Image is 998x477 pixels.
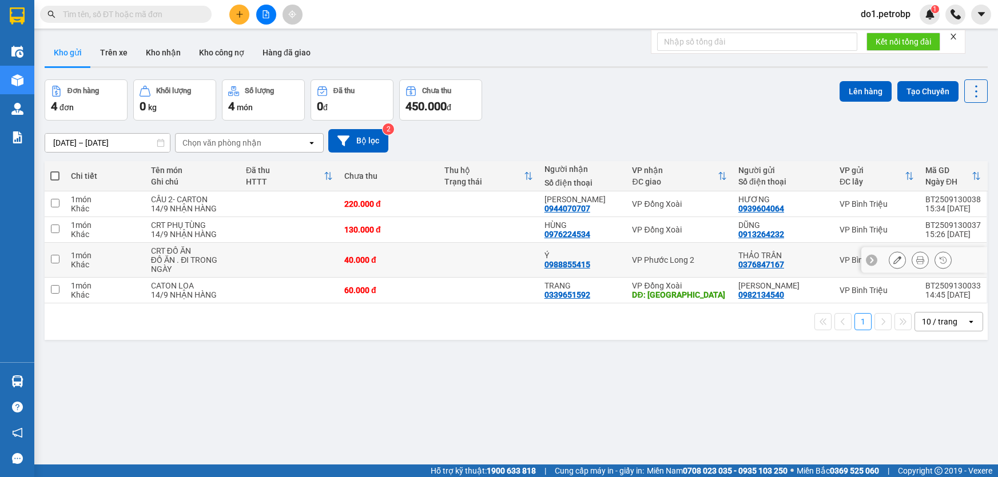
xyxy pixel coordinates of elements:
div: 14/9 NHẬN HÀNG [151,230,234,239]
svg: open [307,138,316,147]
span: 1 [933,5,937,13]
div: HÙNG [544,221,621,230]
div: Ngày ĐH [925,177,972,186]
span: đ [447,103,451,112]
button: Hàng đã giao [253,39,320,66]
span: Cung cấp máy in - giấy in: [555,464,644,477]
th: Toggle SortBy [626,161,733,191]
div: BT2509130033 [925,281,981,290]
span: message [12,453,23,464]
div: 60.000 đ [344,286,433,295]
button: Số lượng4món [222,79,305,121]
div: Chưa thu [422,87,451,95]
img: warehouse-icon [11,74,23,86]
div: THẢO TRẦN [738,251,828,260]
div: 0913264232 [738,230,784,239]
button: Trên xe [91,39,137,66]
div: Ghi chú [151,177,234,186]
div: Đã thu [333,87,355,95]
span: 4 [51,99,57,113]
input: Tìm tên, số ĐT hoặc mã đơn [63,8,198,21]
img: icon-new-feature [925,9,935,19]
div: 0988855415 [544,260,590,269]
div: Người gửi [738,166,828,175]
svg: open [967,317,976,326]
button: caret-down [971,5,991,25]
div: 0339651592 [544,290,590,299]
span: close [949,33,957,41]
sup: 2 [383,123,394,135]
span: 450.000 [405,99,447,113]
button: Tạo Chuyến [897,81,959,102]
div: VP Bình Triệu [840,255,914,264]
span: món [237,103,253,112]
span: aim [288,10,296,18]
button: Chưa thu450.000đ [399,79,482,121]
span: do1.petrobp [852,7,920,21]
div: DĐ: CHỢ ĐỒNG PHÚ [632,290,727,299]
div: CRT ĐỒ ĂN [151,246,234,255]
span: caret-down [976,9,987,19]
div: 40.000 đ [344,255,433,264]
div: Khác [71,290,140,299]
span: đơn [59,103,74,112]
div: Khác [71,204,140,213]
button: Đã thu0đ [311,79,393,121]
img: warehouse-icon [11,46,23,58]
strong: 0708 023 035 - 0935 103 250 [683,466,788,475]
span: | [888,464,889,477]
div: VP Bình Triệu [840,225,914,234]
span: question-circle [12,402,23,412]
div: HTTT [246,177,324,186]
div: Chọn văn phòng nhận [182,137,261,149]
div: TRANG [544,281,621,290]
th: Toggle SortBy [439,161,539,191]
div: DŨNG [738,221,828,230]
span: đ [323,103,328,112]
strong: 0369 525 060 [830,466,879,475]
div: VP Bình Triệu [840,199,914,209]
button: Kho công nợ [190,39,253,66]
div: 0982134540 [738,290,784,299]
div: Chi tiết [71,171,140,181]
span: kg [148,103,157,112]
div: Người nhận [544,165,621,174]
div: VP gửi [840,166,905,175]
span: Miền Nam [647,464,788,477]
button: Kho nhận [137,39,190,66]
div: CRT PHỤ TÙNG [151,221,234,230]
sup: 1 [931,5,939,13]
div: Trạng thái [444,177,524,186]
div: 1 món [71,281,140,290]
img: phone-icon [951,9,961,19]
button: Lên hàng [840,81,892,102]
div: 0939604064 [738,204,784,213]
div: Thu hộ [444,166,524,175]
div: ĐỒ ĂN . ĐI TRONG NGÀY [151,255,234,274]
span: file-add [262,10,270,18]
button: Đơn hàng4đơn [45,79,128,121]
div: 1 món [71,251,140,260]
img: warehouse-icon [11,103,23,115]
div: ĐC giao [632,177,718,186]
button: Kết nối tổng đài [866,33,940,51]
div: Chưa thu [344,171,433,181]
button: Khối lượng0kg [133,79,216,121]
img: logo-vxr [10,7,25,25]
div: 10 / trang [922,316,957,327]
button: plus [229,5,249,25]
div: VP Bình Triệu [840,286,914,295]
div: VP Đồng Xoài [632,281,727,290]
div: VP Đồng Xoài [632,225,727,234]
div: TRẦN DŨNG [738,281,828,290]
div: 1 món [71,221,140,230]
div: Số lượng [245,87,274,95]
span: plus [236,10,244,18]
span: search [47,10,55,18]
div: 14/9 NHẬN HÀNG [151,204,234,213]
th: Toggle SortBy [920,161,987,191]
span: Miền Bắc [797,464,879,477]
div: Số điện thoại [544,178,621,187]
div: Ý [544,251,621,260]
div: Mã GD [925,166,972,175]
